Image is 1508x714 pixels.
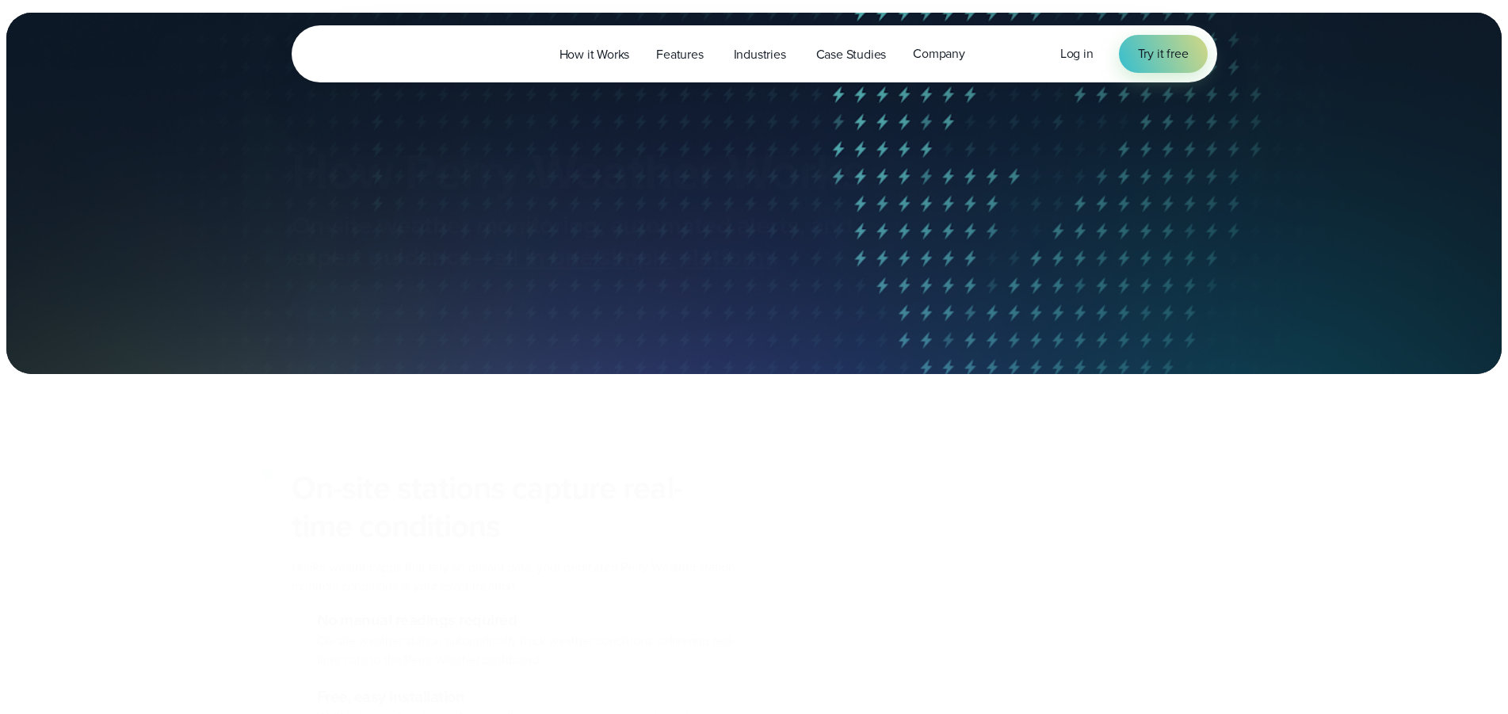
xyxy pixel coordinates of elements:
a: Case Studies [803,38,900,71]
a: How it Works [546,38,643,71]
span: Company [913,44,965,63]
span: Case Studies [816,45,887,64]
span: Industries [734,45,786,64]
span: Try it free [1138,44,1189,63]
a: Try it free [1119,35,1208,73]
span: Features [656,45,703,64]
a: Log in [1060,44,1094,63]
span: How it Works [559,45,630,64]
